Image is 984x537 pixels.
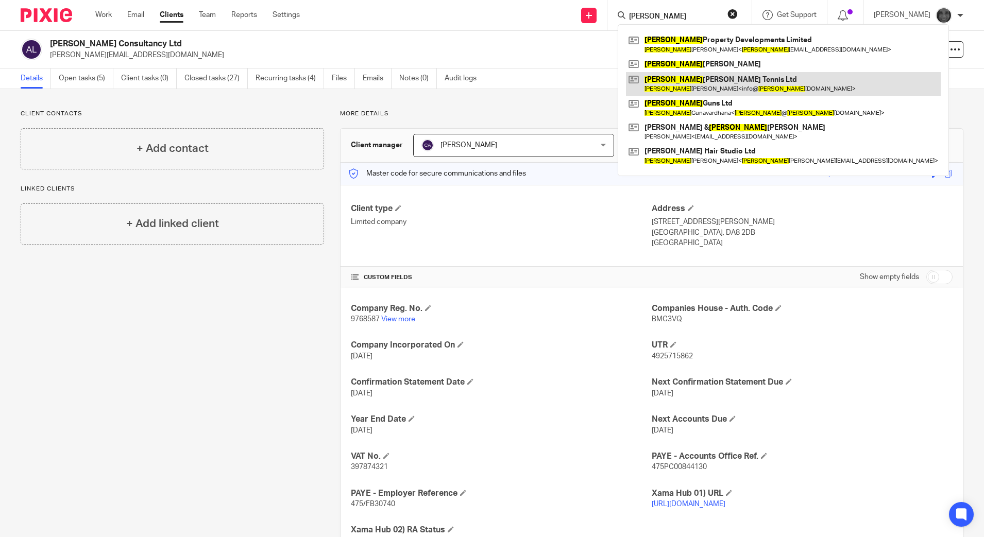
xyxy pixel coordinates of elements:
[440,142,497,149] span: [PERSON_NAME]
[727,9,738,19] button: Clear
[21,68,51,89] a: Details
[21,110,324,118] p: Client contacts
[95,10,112,20] a: Work
[256,68,324,89] a: Recurring tasks (4)
[652,390,673,397] span: [DATE]
[348,168,526,179] p: Master code for secure communications and files
[351,140,403,150] h3: Client manager
[351,377,652,388] h4: Confirmation Statement Date
[936,7,952,24] img: Snapchat-1387757528.jpg
[351,316,380,323] span: 9768587
[273,10,300,20] a: Settings
[652,303,953,314] h4: Companies House - Auth. Code
[184,68,248,89] a: Closed tasks (27)
[652,414,953,425] h4: Next Accounts Due
[652,377,953,388] h4: Next Confirmation Statement Due
[652,203,953,214] h4: Address
[652,353,693,360] span: 4925715862
[126,216,219,232] h4: + Add linked client
[351,353,372,360] span: [DATE]
[351,273,652,282] h4: CUSTOM FIELDS
[231,10,257,20] a: Reports
[445,68,484,89] a: Audit logs
[860,272,919,282] label: Show empty fields
[127,10,144,20] a: Email
[652,217,953,227] p: [STREET_ADDRESS][PERSON_NAME]
[21,8,72,22] img: Pixie
[652,228,953,238] p: [GEOGRAPHIC_DATA], DA8 2DB
[652,340,953,351] h4: UTR
[874,10,930,20] p: [PERSON_NAME]
[652,427,673,434] span: [DATE]
[652,488,953,499] h4: Xama Hub 01) URL
[777,11,817,19] span: Get Support
[351,203,652,214] h4: Client type
[59,68,113,89] a: Open tasks (5)
[199,10,216,20] a: Team
[332,68,355,89] a: Files
[652,500,725,508] a: [URL][DOMAIN_NAME]
[351,390,372,397] span: [DATE]
[351,414,652,425] h4: Year End Date
[351,303,652,314] h4: Company Reg. No.
[351,488,652,499] h4: PAYE - Employer Reference
[652,316,682,323] span: BMC3VQ
[21,185,324,193] p: Linked clients
[351,427,372,434] span: [DATE]
[351,463,388,471] span: 397874321
[399,68,437,89] a: Notes (0)
[351,451,652,462] h4: VAT No.
[652,463,707,471] span: 475PC00844130
[50,39,669,49] h2: [PERSON_NAME] Consultancy Ltd
[363,68,392,89] a: Emails
[340,110,963,118] p: More details
[137,141,209,157] h4: + Add contact
[381,316,415,323] a: View more
[351,217,652,227] p: Limited company
[351,525,652,535] h4: Xama Hub 02) RA Status
[628,12,721,22] input: Search
[121,68,177,89] a: Client tasks (0)
[21,39,42,60] img: svg%3E
[351,500,395,508] span: 475/FB30740
[652,238,953,248] p: [GEOGRAPHIC_DATA]
[351,340,652,351] h4: Company Incorporated On
[652,451,953,462] h4: PAYE - Accounts Office Ref.
[421,139,434,151] img: svg%3E
[160,10,183,20] a: Clients
[50,50,823,60] p: [PERSON_NAME][EMAIL_ADDRESS][DOMAIN_NAME]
